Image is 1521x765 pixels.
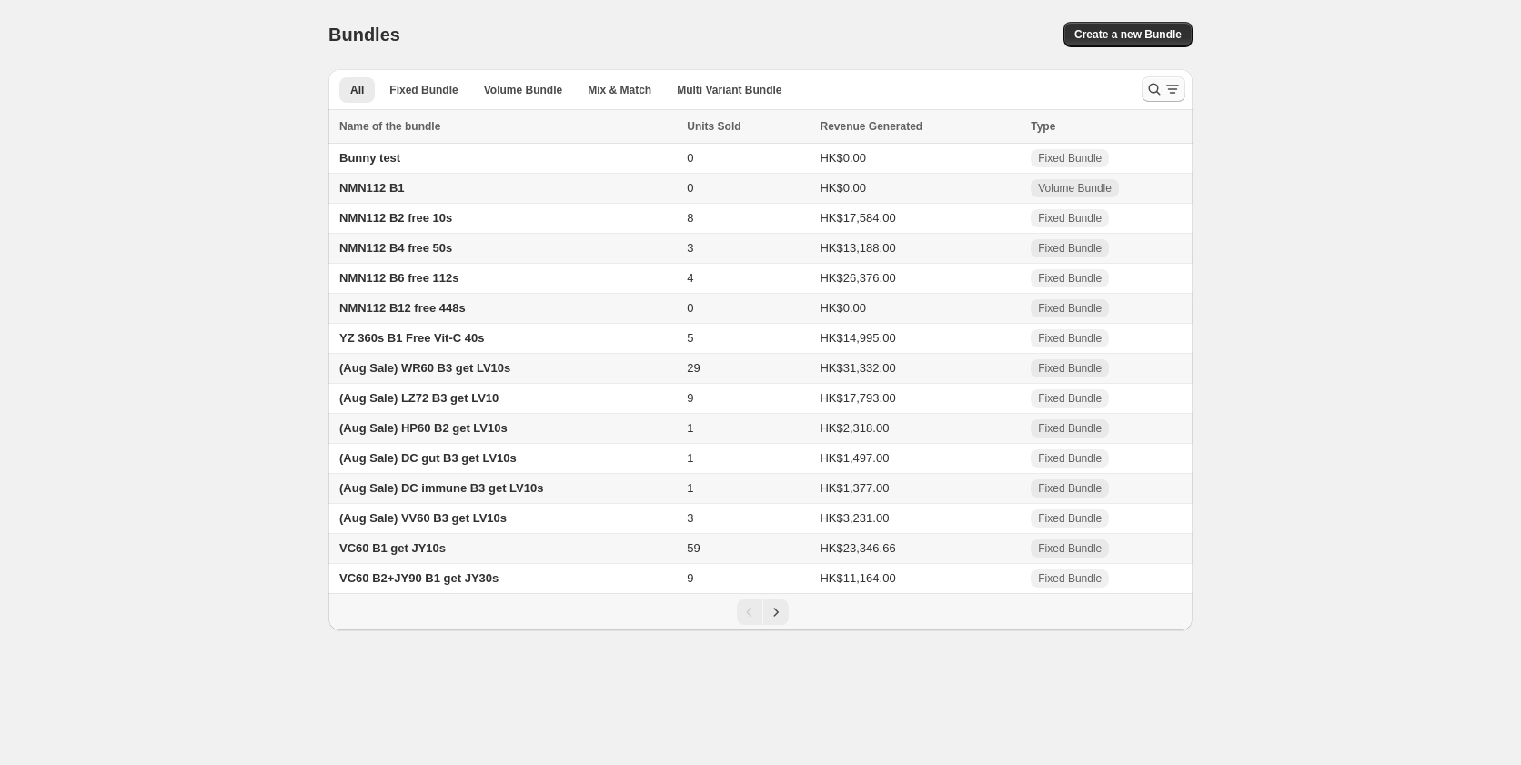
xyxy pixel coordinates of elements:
[484,83,562,97] span: Volume Bundle
[1038,151,1102,166] span: Fixed Bundle
[820,391,895,405] span: HK$17,793.00
[687,271,693,285] span: 4
[339,241,452,255] span: NMN112 B4 free 50s
[339,451,517,465] span: (Aug Sale) DC gut B3 get LV10s
[687,117,740,136] span: Units Sold
[339,481,543,495] span: (Aug Sale) DC immune B3 get LV10s
[1038,511,1102,526] span: Fixed Bundle
[328,593,1193,630] nav: Pagination
[339,511,507,525] span: (Aug Sale) VV60 B3 get LV10s
[820,151,866,165] span: HK$0.00
[687,481,693,495] span: 1
[1031,117,1182,136] div: Type
[339,301,466,315] span: NMN112 B12 free 448s
[820,361,895,375] span: HK$31,332.00
[687,181,693,195] span: 0
[339,391,499,405] span: (Aug Sale) LZ72 B3 get LV10
[339,151,400,165] span: Bunny test
[339,541,446,555] span: VC60 B1 get JY10s
[339,117,676,136] div: Name of the bundle
[687,241,693,255] span: 3
[687,511,693,525] span: 3
[588,83,651,97] span: Mix & Match
[820,211,895,225] span: HK$17,584.00
[820,571,895,585] span: HK$11,164.00
[820,241,895,255] span: HK$13,188.00
[687,331,693,345] span: 5
[1038,301,1102,316] span: Fixed Bundle
[820,181,866,195] span: HK$0.00
[1038,331,1102,346] span: Fixed Bundle
[1038,241,1102,256] span: Fixed Bundle
[820,421,889,435] span: HK$2,318.00
[389,83,458,97] span: Fixed Bundle
[350,83,364,97] span: All
[1038,451,1102,466] span: Fixed Bundle
[1038,361,1102,376] span: Fixed Bundle
[1038,271,1102,286] span: Fixed Bundle
[820,117,941,136] button: Revenue Generated
[687,301,693,315] span: 0
[687,421,693,435] span: 1
[677,83,781,97] span: Multi Variant Bundle
[820,541,895,555] span: HK$23,346.66
[1038,571,1102,586] span: Fixed Bundle
[820,331,895,345] span: HK$14,995.00
[1038,481,1102,496] span: Fixed Bundle
[820,271,895,285] span: HK$26,376.00
[687,451,693,465] span: 1
[339,331,484,345] span: YZ 360s B1 Free Vit-C 40s
[339,271,459,285] span: NMN112 B6 free 112s
[687,361,700,375] span: 29
[820,117,922,136] span: Revenue Generated
[1038,181,1112,196] span: Volume Bundle
[1038,541,1102,556] span: Fixed Bundle
[687,391,693,405] span: 9
[820,301,866,315] span: HK$0.00
[763,599,789,625] button: Next
[339,211,452,225] span: NMN112 B2 free 10s
[820,511,889,525] span: HK$3,231.00
[1038,421,1102,436] span: Fixed Bundle
[687,211,693,225] span: 8
[339,571,499,585] span: VC60 B2+JY90 B1 get JY30s
[339,181,405,195] span: NMN112 B1
[1074,27,1182,42] span: Create a new Bundle
[328,24,400,45] h1: Bundles
[1142,76,1185,102] button: Search and filter results
[339,361,510,375] span: (Aug Sale) WR60 B3 get LV10s
[1038,211,1102,226] span: Fixed Bundle
[820,451,889,465] span: HK$1,497.00
[1038,391,1102,406] span: Fixed Bundle
[339,421,508,435] span: (Aug Sale) HP60 B2 get LV10s
[820,481,889,495] span: HK$1,377.00
[687,541,700,555] span: 59
[1063,22,1193,47] button: Create a new Bundle
[687,117,759,136] button: Units Sold
[687,571,693,585] span: 9
[687,151,693,165] span: 0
